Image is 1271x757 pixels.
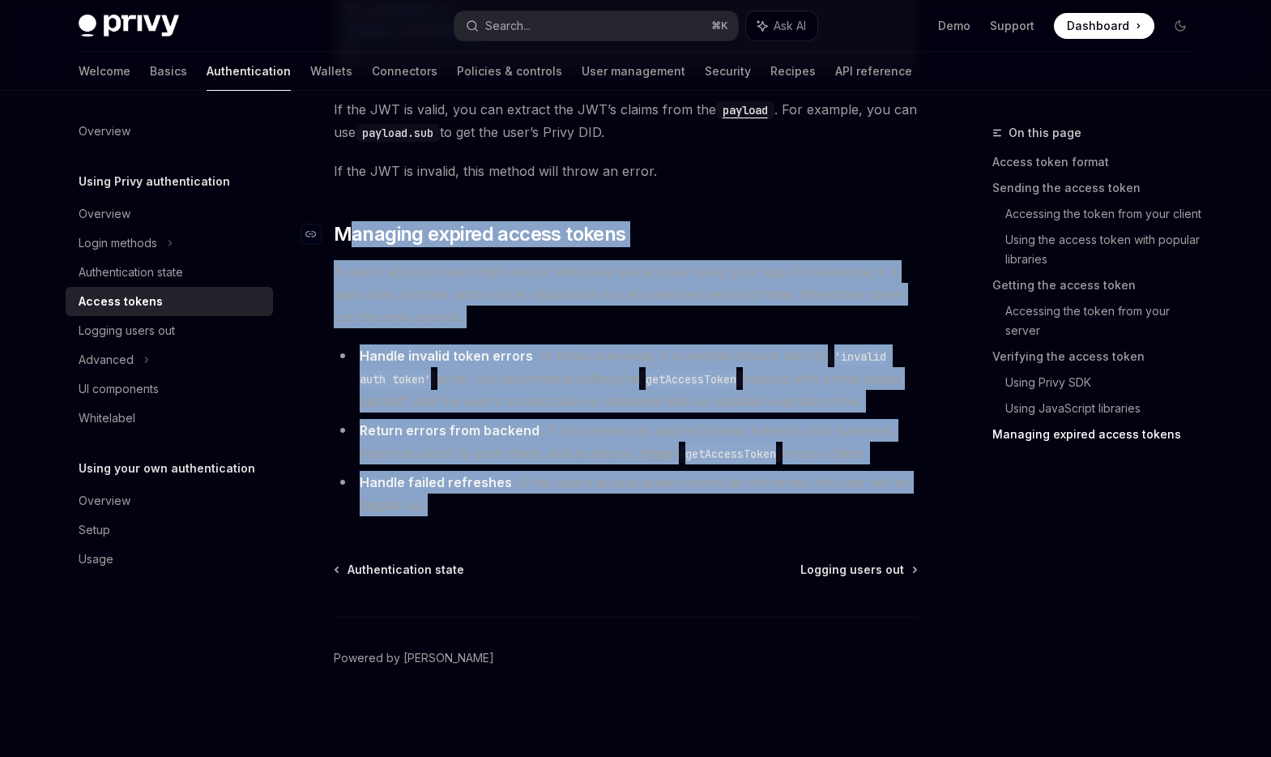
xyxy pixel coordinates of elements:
span: Managing expired access tokens [334,221,626,247]
a: Connectors [372,52,437,91]
h5: Using Privy authentication [79,172,230,191]
a: Overview [66,199,273,229]
code: payload.sub [356,124,440,142]
div: Advanced [79,350,134,370]
button: Toggle dark mode [1167,13,1193,39]
span: ⌘ K [711,19,728,32]
div: Login methods [79,233,157,253]
a: Getting the access token [992,272,1206,298]
a: payload [716,101,774,118]
a: Using Privy SDK [1005,370,1206,396]
div: Logging users out [79,321,175,340]
code: getAccessToken [639,370,743,388]
a: Support [990,18,1034,34]
div: Authentication state [79,263,183,282]
code: getAccessToken [679,445,783,463]
a: Using the access token with popular libraries [1005,227,1206,272]
li: : If you receive an expired access token in your backend, return an error to your client, and as ... [334,419,918,464]
a: Accessing the token from your client [1005,201,1206,227]
a: Usage [66,545,273,574]
a: Access tokens [66,287,273,316]
button: Search...⌘K [454,11,738,41]
div: UI components [79,379,159,399]
a: Logging users out [66,316,273,345]
div: Access tokens [79,292,163,311]
a: Powered by [PERSON_NAME] [334,650,494,666]
li: : If the user’s access token cannot be refreshed, the user will be logged out. [334,471,918,516]
span: On this page [1009,123,1081,143]
button: Ask AI [746,11,817,41]
a: Security [705,52,751,91]
span: Authentication state [348,562,464,578]
a: UI components [66,374,273,404]
a: Authentication state [66,258,273,287]
span: Ask AI [774,18,806,34]
span: If the JWT is valid, you can extract the JWT’s claims from the . For example, you can use to get ... [334,98,918,143]
div: Whitelabel [79,408,135,428]
a: Overview [66,486,273,515]
div: Search... [485,16,531,36]
a: Whitelabel [66,404,273,433]
a: Managing expired access tokens [992,421,1206,447]
div: Usage [79,550,113,569]
a: Dashboard [1054,13,1154,39]
a: Basics [150,52,187,91]
a: Overview [66,117,273,146]
a: Policies & controls [457,52,562,91]
li: : In these scenarios, if a method returns with an error, we recommend calling the method with a t... [334,344,918,413]
strong: Handle invalid token errors [360,348,533,364]
a: Welcome [79,52,130,91]
strong: Return errors from backend [360,422,540,438]
h5: Using your own authentication [79,459,255,478]
a: Verifying the access token [992,344,1206,370]
div: Overview [79,491,130,511]
a: Sending the access token [992,175,1206,201]
img: dark logo [79,15,179,37]
a: Access token format [992,149,1206,175]
div: Overview [79,122,130,141]
a: User management [582,52,685,91]
div: Overview [79,204,130,224]
a: Accessing the token from your server [1005,298,1206,344]
a: Authentication state [335,562,464,578]
code: payload [716,101,774,119]
span: If the JWT is invalid, this method will throw an error. [334,160,918,182]
code: 'invalid auth token' [360,348,886,388]
a: Authentication [207,52,291,91]
a: Wallets [310,52,352,91]
a: Recipes [770,52,816,91]
a: Setup [66,515,273,545]
div: Setup [79,520,110,540]
span: Dashboard [1067,18,1129,34]
a: API reference [835,52,912,91]
strong: Handle failed refreshes [360,474,512,490]
a: Demo [938,18,970,34]
span: Logging users out [800,562,904,578]
span: A user’s access token might expire while they are actively using your app. For example, if a user... [334,260,918,328]
a: Navigate to header [301,221,334,247]
a: Using JavaScript libraries [1005,396,1206,421]
a: Logging users out [800,562,916,578]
